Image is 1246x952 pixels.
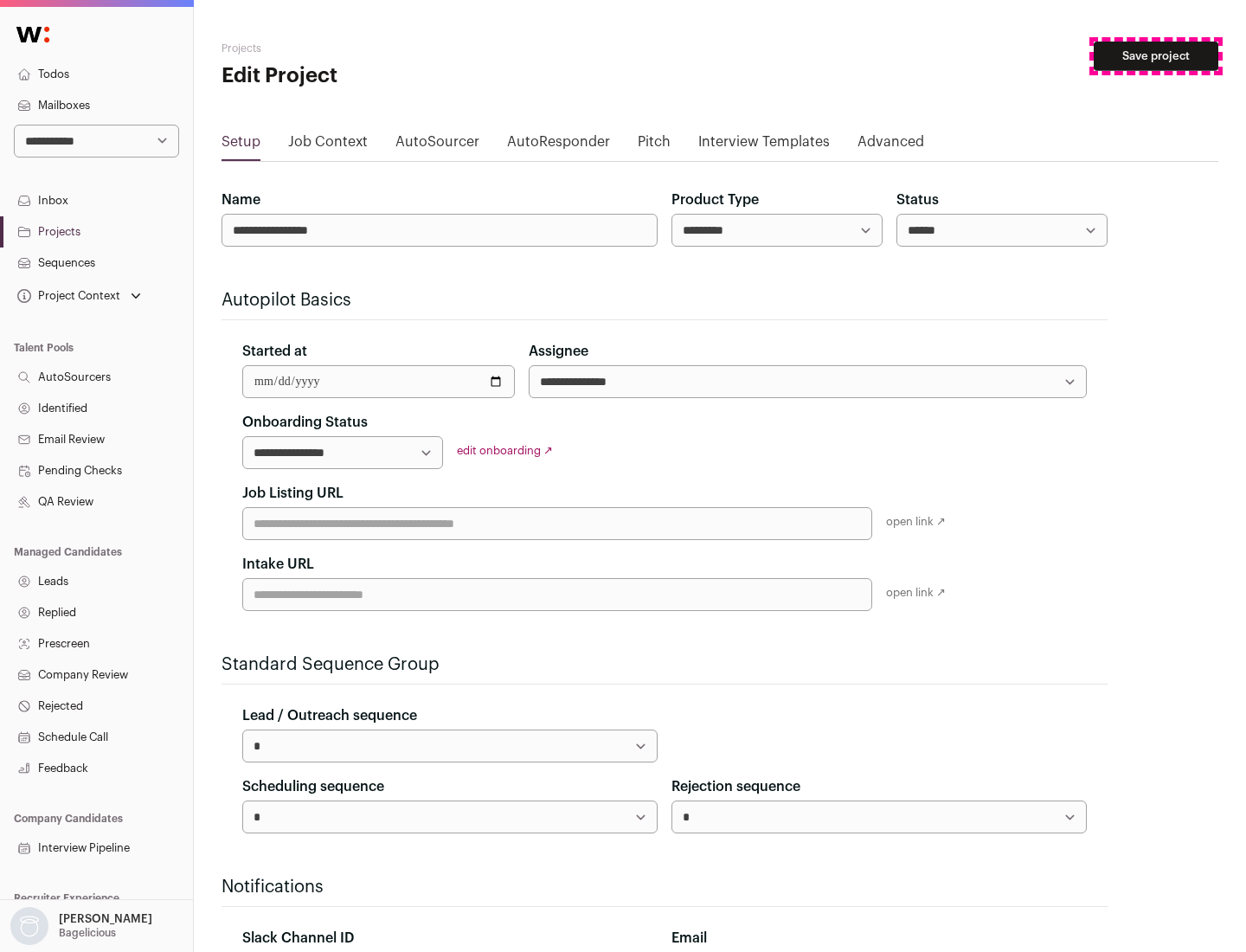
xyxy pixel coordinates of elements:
[7,907,156,945] button: Open dropdown
[288,132,368,159] a: Job Context
[395,132,479,159] a: AutoSourcer
[242,554,314,575] label: Intake URL
[222,653,1108,677] h2: Standard Sequence Group
[222,132,260,159] a: Setup
[222,190,260,210] label: Name
[222,875,1108,899] h2: Notifications
[10,907,48,945] img: nopic.png
[529,341,588,362] label: Assignee
[242,928,354,949] label: Slack Channel ID
[671,928,1087,949] div: Email
[698,132,830,159] a: Interview Templates
[242,412,368,433] label: Onboarding Status
[671,776,800,797] label: Rejection sequence
[671,190,759,210] label: Product Type
[59,912,152,926] p: [PERSON_NAME]
[222,62,554,90] h1: Edit Project
[242,705,417,726] label: Lead / Outreach sequence
[14,284,145,308] button: Open dropdown
[59,926,116,940] p: Bagelicious
[242,483,344,504] label: Job Listing URL
[457,445,553,456] a: edit onboarding ↗
[7,17,59,52] img: Wellfound
[896,190,939,210] label: Status
[507,132,610,159] a: AutoResponder
[242,341,307,362] label: Started at
[1094,42,1218,71] button: Save project
[222,42,554,55] h2: Projects
[14,289,120,303] div: Project Context
[242,776,384,797] label: Scheduling sequence
[638,132,671,159] a: Pitch
[857,132,924,159] a: Advanced
[222,288,1108,312] h2: Autopilot Basics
